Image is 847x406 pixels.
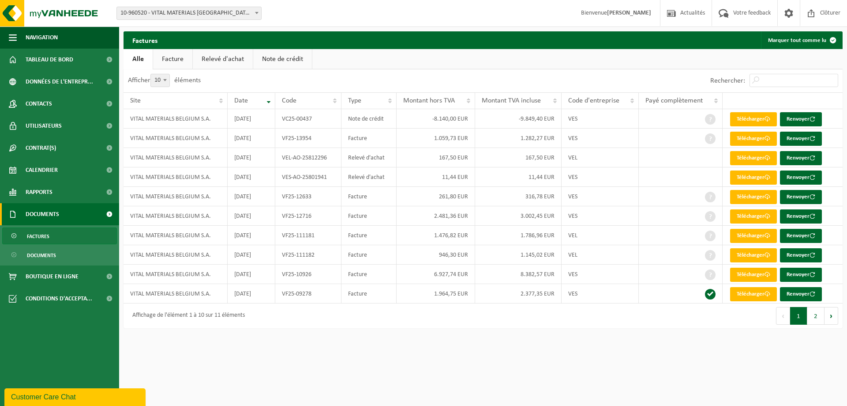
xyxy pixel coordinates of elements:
[26,71,93,93] span: Données de l'entrepr...
[151,74,169,87] span: 10
[27,228,49,245] span: Factures
[341,206,397,226] td: Facture
[780,132,822,146] button: Renvoyer
[275,206,341,226] td: VF25-12716
[475,265,562,284] td: 8.382,57 EUR
[153,49,192,69] a: Facture
[397,167,475,187] td: 11,44 EUR
[341,265,397,284] td: Facture
[790,307,807,325] button: 1
[26,137,56,159] span: Contrat(s)
[562,109,639,129] td: VES
[124,245,228,265] td: VITAL MATERIALS BELGIUM S.A.
[645,97,703,104] span: Payé complètement
[228,226,275,245] td: [DATE]
[780,171,822,185] button: Renvoyer
[26,181,52,203] span: Rapports
[234,97,248,104] span: Date
[341,187,397,206] td: Facture
[341,109,397,129] td: Note de crédit
[475,109,562,129] td: -9.849,40 EUR
[562,129,639,148] td: VES
[780,190,822,204] button: Renvoyer
[193,49,253,69] a: Relevé d'achat
[397,187,475,206] td: 261,80 EUR
[475,148,562,167] td: 167,50 EUR
[275,109,341,129] td: VC25-00437
[275,284,341,304] td: VF25-09278
[124,206,228,226] td: VITAL MATERIALS BELGIUM S.A.
[124,49,153,69] a: Alle
[26,159,58,181] span: Calendrier
[253,49,312,69] a: Note de crédit
[282,97,296,104] span: Code
[730,171,777,185] a: Télécharger
[475,129,562,148] td: 1.282,27 EUR
[780,112,822,126] button: Renvoyer
[124,148,228,167] td: VITAL MATERIALS BELGIUM S.A.
[568,97,619,104] span: Code d'entreprise
[562,206,639,226] td: VES
[397,148,475,167] td: 167,50 EUR
[475,167,562,187] td: 11,44 EUR
[397,226,475,245] td: 1.476,82 EUR
[128,308,245,324] div: Affichage de l'élément 1 à 10 sur 11 éléments
[26,27,58,49] span: Navigation
[730,287,777,301] a: Télécharger
[475,245,562,265] td: 1.145,02 EUR
[730,248,777,262] a: Télécharger
[482,97,541,104] span: Montant TVA incluse
[397,206,475,226] td: 2.481,36 EUR
[228,148,275,167] td: [DATE]
[27,247,56,264] span: Documents
[228,206,275,226] td: [DATE]
[117,7,261,19] span: 10-960520 - VITAL MATERIALS BELGIUM S.A. - TILLY
[780,151,822,165] button: Renvoyer
[124,109,228,129] td: VITAL MATERIALS BELGIUM S.A.
[562,226,639,245] td: VEL
[397,129,475,148] td: 1.059,73 EUR
[2,228,117,244] a: Factures
[807,307,825,325] button: 2
[397,245,475,265] td: 946,30 EUR
[730,190,777,204] a: Télécharger
[403,97,455,104] span: Montant hors TVA
[228,129,275,148] td: [DATE]
[124,187,228,206] td: VITAL MATERIALS BELGIUM S.A.
[780,209,822,224] button: Renvoyer
[341,226,397,245] td: Facture
[730,209,777,224] a: Télécharger
[4,387,147,406] iframe: chat widget
[124,284,228,304] td: VITAL MATERIALS BELGIUM S.A.
[26,93,52,115] span: Contacts
[124,31,166,49] h2: Factures
[275,226,341,245] td: VF25-111181
[780,229,822,243] button: Renvoyer
[475,206,562,226] td: 3.002,45 EUR
[475,226,562,245] td: 1.786,96 EUR
[562,167,639,187] td: VES
[341,148,397,167] td: Relevé d'achat
[562,284,639,304] td: VES
[341,284,397,304] td: Facture
[275,245,341,265] td: VF25-111182
[124,167,228,187] td: VITAL MATERIALS BELGIUM S.A.
[26,288,92,310] span: Conditions d'accepta...
[2,247,117,263] a: Documents
[562,265,639,284] td: VES
[275,187,341,206] td: VF25-12633
[275,167,341,187] td: VES-AO-25801941
[562,187,639,206] td: VES
[228,109,275,129] td: [DATE]
[562,148,639,167] td: VEL
[228,245,275,265] td: [DATE]
[397,265,475,284] td: 6.927,74 EUR
[150,74,170,87] span: 10
[562,245,639,265] td: VEL
[397,109,475,129] td: -8.140,00 EUR
[730,112,777,126] a: Télécharger
[130,97,141,104] span: Site
[116,7,262,20] span: 10-960520 - VITAL MATERIALS BELGIUM S.A. - TILLY
[228,284,275,304] td: [DATE]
